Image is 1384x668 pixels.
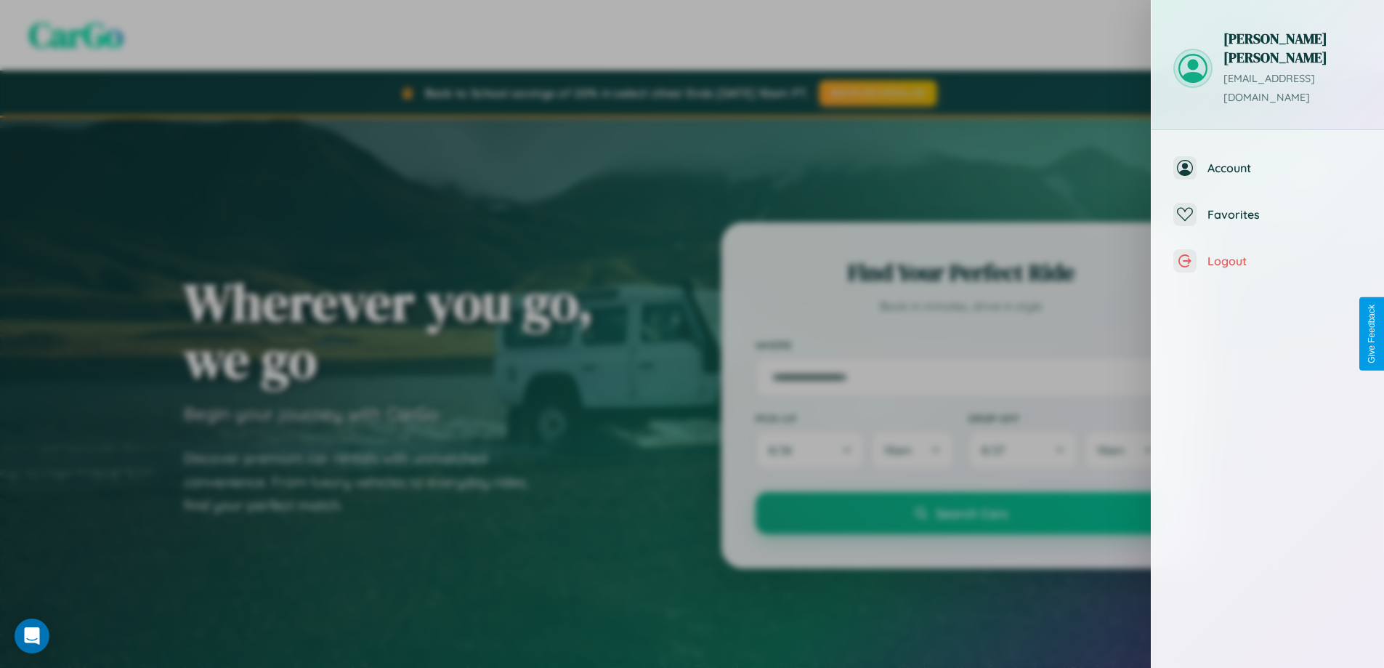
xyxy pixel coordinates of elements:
div: Give Feedback [1367,305,1377,363]
button: Account [1152,145,1384,191]
span: Logout [1207,254,1362,268]
button: Favorites [1152,191,1384,238]
h3: [PERSON_NAME] [PERSON_NAME] [1223,29,1362,67]
p: [EMAIL_ADDRESS][DOMAIN_NAME] [1223,70,1362,108]
button: Logout [1152,238,1384,284]
span: Account [1207,161,1362,175]
span: Favorites [1207,207,1362,222]
div: Open Intercom Messenger [15,619,49,653]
